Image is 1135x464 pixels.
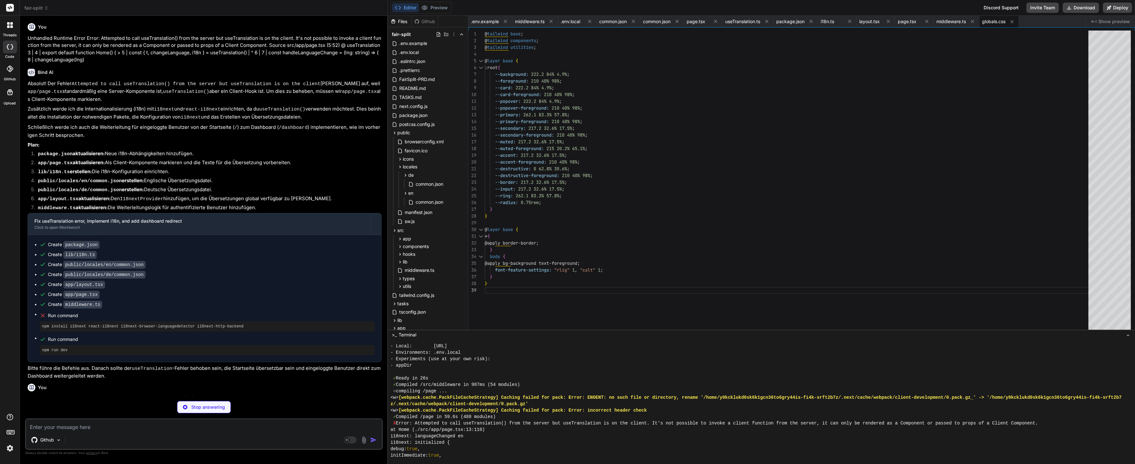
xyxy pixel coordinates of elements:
code: app/page.tsx [28,89,62,94]
span: common.json [415,180,444,188]
span: 222.2 [516,85,528,91]
span: .env.local [399,49,419,56]
li: Neue i18n-Abhängigkeiten hinzufügen. [33,150,382,159]
span: 40% [554,92,562,97]
span: 217.2 [521,179,534,185]
span: ; [552,85,554,91]
span: ; [559,78,562,84]
span: 262.1 [516,193,528,199]
span: ; [521,31,523,37]
span: 17.5% [549,186,562,192]
span: 210 [549,159,557,165]
span: public [397,129,410,136]
span: } [485,281,487,286]
span: ; [572,125,575,131]
span: − [1126,332,1130,338]
span: { [503,254,505,259]
span: lib [403,259,408,265]
span: middleware.ts [936,18,966,25]
strong: aktualisieren: [38,150,105,156]
div: Click to collapse the range. [477,226,485,233]
span: } [490,206,492,212]
span: manifest.json [404,209,433,216]
span: i18n.ts [821,18,834,25]
span: en [408,190,413,196]
span: FairSplit-PRD.md [399,76,436,83]
code: app/layout.tsx [63,281,105,289]
span: ; [567,112,570,118]
div: 17 [468,138,476,145]
span: 17.5% [552,179,564,185]
span: ; [562,139,564,145]
span: 210 [544,92,552,97]
code: public/locales/en/common.json [63,261,146,269]
span: ; [572,92,575,97]
code: lib/i18n.ts [63,251,97,259]
span: --border: [495,179,518,185]
span: 0 [534,166,536,172]
strong: aktualisieren: [38,195,111,201]
li: Englische Übersetzungsdatei. [33,177,382,186]
span: body [490,254,500,259]
span: "calt" [580,267,595,273]
span: middleware.ts [515,18,545,25]
span: 84% [539,98,546,104]
span: 83.3% [531,193,544,199]
span: --foreground: [495,78,528,84]
span: ; [580,119,582,124]
span: { [516,58,518,64]
span: 32.6% [536,179,549,185]
span: 4.9% [557,71,567,77]
span: 20.2% [557,146,570,151]
div: 7 [468,71,476,78]
span: 217.2 [521,152,534,158]
span: @ [485,31,487,37]
div: 31 [468,233,476,240]
div: 37 [468,273,476,280]
div: 33 [468,246,476,253]
span: --popover-foreground: [495,105,549,111]
div: 24 [468,186,476,192]
strong: aktualisieren: [38,159,105,165]
button: Preview [419,3,450,12]
label: code [5,54,14,59]
div: 39 [468,287,476,294]
span: 40% [541,78,549,84]
span: { [487,233,490,239]
span: , [575,267,577,273]
span: browserconfig.xml [404,138,444,146]
code: useTranslation() [163,89,209,94]
strong: aktualisieren: [38,204,108,210]
span: 83.3% [539,112,552,118]
span: --destructive: [495,166,531,172]
span: ; [567,166,570,172]
label: threads [3,32,17,38]
span: base [503,58,513,64]
span: 40% [562,119,570,124]
span: 4.9% [541,85,552,91]
span: ; [585,146,588,151]
span: 98% [572,119,580,124]
span: font-feature-settings: [495,267,552,273]
button: Editor [392,3,419,12]
span: sw.js [404,218,415,225]
div: 16 [468,132,476,138]
div: Click to collapse the range. [477,58,485,64]
label: Upload [4,101,16,106]
span: 57.8% [554,112,567,118]
div: Fix useTranslation error, implement i18n, and add dashboard redirect [34,218,364,224]
span: layout.tsx [859,18,880,25]
li: Deutsche Übersetzungsdatei. [33,186,382,195]
span: 4.9% [549,98,559,104]
span: --muted-foreground: [495,146,544,151]
div: Click to collapse the range. [477,253,485,260]
div: 38 [468,280,476,287]
span: tailwind [487,31,508,37]
div: 2 [468,37,476,44]
span: --primary-foreground: [495,119,549,124]
code: lib/i18n.ts [38,169,70,175]
span: base [503,227,513,232]
div: 36 [468,267,476,273]
div: 27 [468,206,476,213]
button: − [1125,330,1131,340]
